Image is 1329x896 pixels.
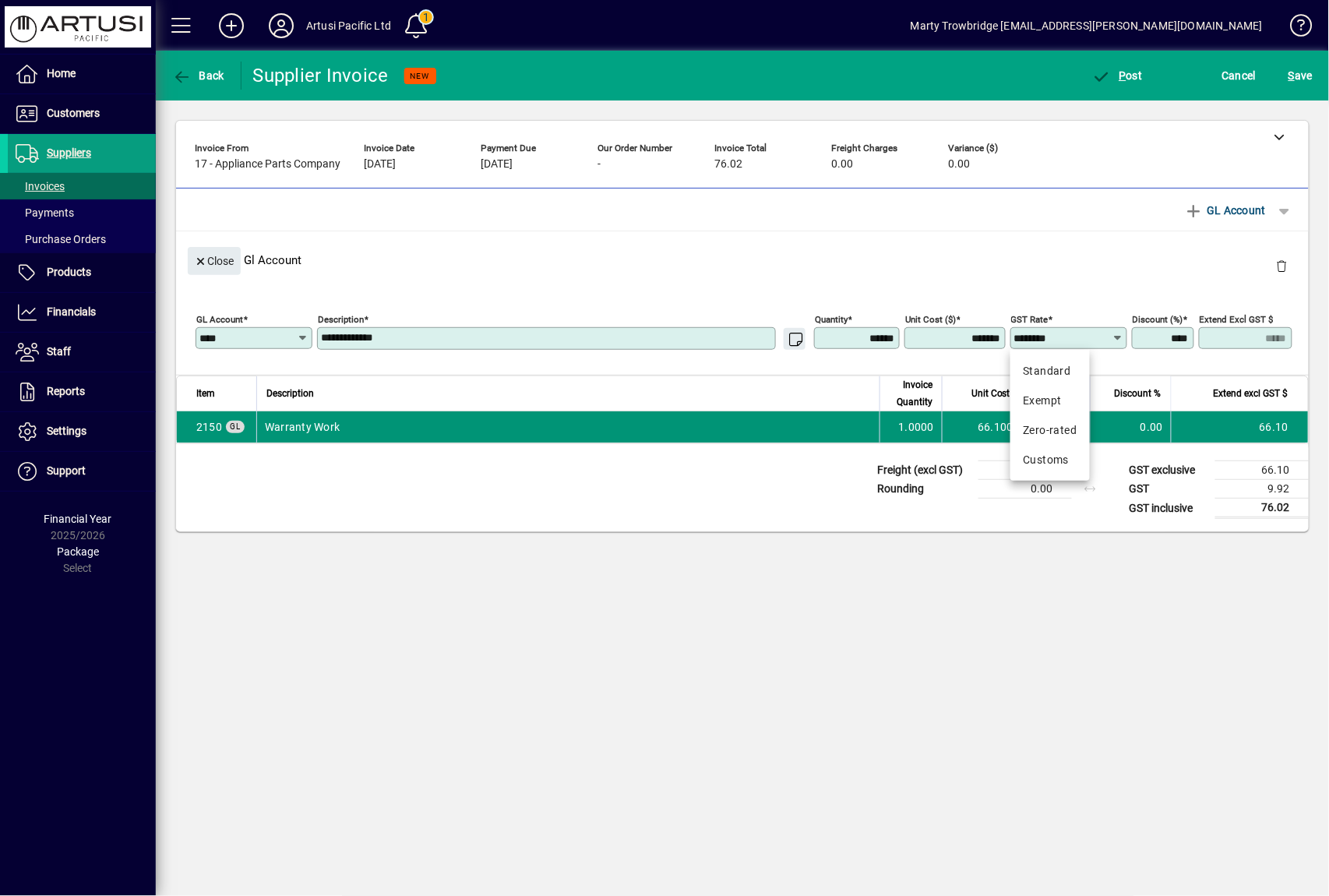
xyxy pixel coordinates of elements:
span: NEW [411,71,430,81]
span: Description [266,385,314,402]
span: GL [230,422,241,431]
a: Reports [8,372,156,411]
mat-label: Quantity [815,314,848,325]
button: Back [168,62,228,90]
span: Purchase Orders [16,233,106,245]
span: ave [1288,63,1313,88]
span: P [1119,69,1126,82]
button: Save [1285,62,1317,90]
div: Standard [1023,363,1077,379]
mat-option: Zero-rated [1010,415,1089,445]
td: 66.10 [1215,461,1309,480]
td: 1.0000 [880,411,942,443]
mat-label: Extend excl GST $ [1200,314,1274,325]
span: 0.00 [831,158,853,171]
app-page-header-button: Close [184,253,245,267]
button: Cancel [1218,62,1260,90]
div: Customs [1023,452,1077,468]
span: Staff [47,345,71,358]
td: 66.1000 [942,411,1028,443]
a: Support [8,452,156,491]
button: Profile [256,12,306,40]
button: Delete [1264,247,1301,284]
span: Customers [47,107,100,119]
span: Invoices [16,180,65,192]
span: S [1288,69,1295,82]
span: Cancel [1222,63,1257,88]
span: Financials [47,305,96,318]
a: Financials [8,293,156,332]
span: Package [57,545,99,558]
td: Freight (excl GST) [869,461,978,480]
a: Invoices [8,173,156,199]
button: Add [206,12,256,40]
div: Zero-rated [1023,422,1077,439]
mat-label: Unit Cost ($) [905,314,956,325]
td: 0.00 [1090,411,1171,443]
a: Customers [8,94,156,133]
span: Home [47,67,76,79]
span: ost [1092,69,1143,82]
span: 0.00 [948,158,970,171]
a: Knowledge Base [1278,3,1310,54]
div: Marty Trowbridge [EMAIL_ADDRESS][PERSON_NAME][DOMAIN_NAME] [911,13,1263,38]
a: Purchase Orders [8,226,156,252]
div: Gl Account [176,231,1309,288]
a: Home [8,55,156,93]
td: 76.02 [1215,499,1309,518]
span: 76.02 [714,158,742,171]
a: Staff [8,333,156,372]
mat-label: GL Account [196,314,243,325]
span: Warranty Work [196,419,222,435]
span: GL Account [1184,198,1266,223]
mat-label: Description [318,314,364,325]
span: Unit Cost $ [971,385,1018,402]
mat-option: Customs [1010,445,1089,474]
button: Post [1088,62,1147,90]
span: Products [47,266,91,278]
span: Payments [16,206,74,219]
span: Invoice Quantity [890,376,932,411]
span: [DATE] [364,158,396,171]
span: - [598,158,601,171]
span: Suppliers [47,146,91,159]
a: Payments [8,199,156,226]
td: Warranty Work [256,411,880,443]
app-page-header-button: Delete [1264,259,1301,273]
span: Close [194,249,234,274]
td: 0.00 [978,461,1072,480]
span: Back [172,69,224,82]
span: Discount % [1115,385,1162,402]
a: Products [8,253,156,292]
button: GL Account [1176,196,1274,224]
span: Financial Year [44,513,112,525]
td: GST [1122,480,1215,499]
mat-label: GST rate [1011,314,1049,325]
span: Settings [47,425,86,437]
div: Exempt [1023,393,1077,409]
a: Settings [8,412,156,451]
button: Close [188,247,241,275]
td: GST inclusive [1122,499,1215,518]
td: GST exclusive [1122,461,1215,480]
td: 0.00 [978,480,1072,499]
div: Artusi Pacific Ltd [306,13,391,38]
mat-option: Exempt [1010,386,1089,415]
app-page-header-button: Back [156,62,241,90]
span: 17 - Appliance Parts Company [195,158,340,171]
span: Support [47,464,86,477]
span: Reports [47,385,85,397]
mat-label: Discount (%) [1133,314,1183,325]
span: Item [196,385,215,402]
td: 9.92 [1215,480,1309,499]
div: Supplier Invoice [253,63,389,88]
span: Extend excl GST $ [1214,385,1288,402]
span: [DATE] [481,158,513,171]
mat-option: Standard [1010,356,1089,386]
td: Rounding [869,480,978,499]
td: 66.10 [1171,411,1308,443]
